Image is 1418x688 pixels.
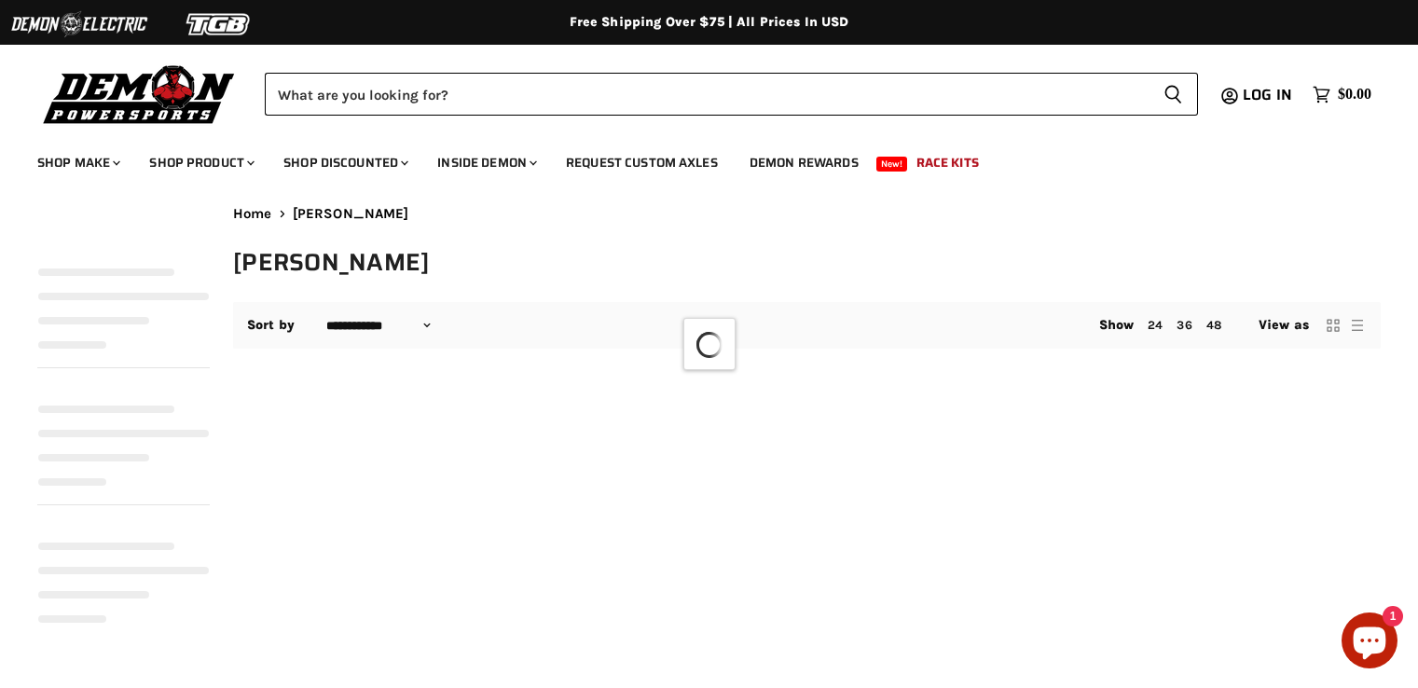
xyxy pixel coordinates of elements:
[23,136,1367,182] ul: Main menu
[149,7,289,42] img: TGB Logo 2
[1324,316,1342,335] button: grid view
[233,302,1381,349] nav: Collection utilities
[1177,318,1191,332] a: 36
[233,247,1381,278] h1: [PERSON_NAME]
[9,7,149,42] img: Demon Electric Logo 2
[1348,316,1367,335] button: list view
[423,144,548,182] a: Inside Demon
[1259,318,1309,333] span: View as
[1303,81,1381,108] a: $0.00
[1148,318,1163,332] a: 24
[552,144,732,182] a: Request Custom Axles
[135,144,266,182] a: Shop Product
[1336,612,1403,673] inbox-online-store-chat: Shopify online store chat
[1149,73,1198,116] button: Search
[269,144,420,182] a: Shop Discounted
[233,206,272,222] a: Home
[736,144,873,182] a: Demon Rewards
[265,73,1149,116] input: Search
[1338,86,1371,103] span: $0.00
[876,157,908,172] span: New!
[37,61,241,127] img: Demon Powersports
[293,206,409,222] span: [PERSON_NAME]
[247,318,295,333] label: Sort by
[233,206,1381,222] nav: Breadcrumbs
[1206,318,1221,332] a: 48
[265,73,1198,116] form: Product
[1099,317,1135,333] span: Show
[1234,87,1303,103] a: Log in
[902,144,993,182] a: Race Kits
[23,144,131,182] a: Shop Make
[1243,83,1292,106] span: Log in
